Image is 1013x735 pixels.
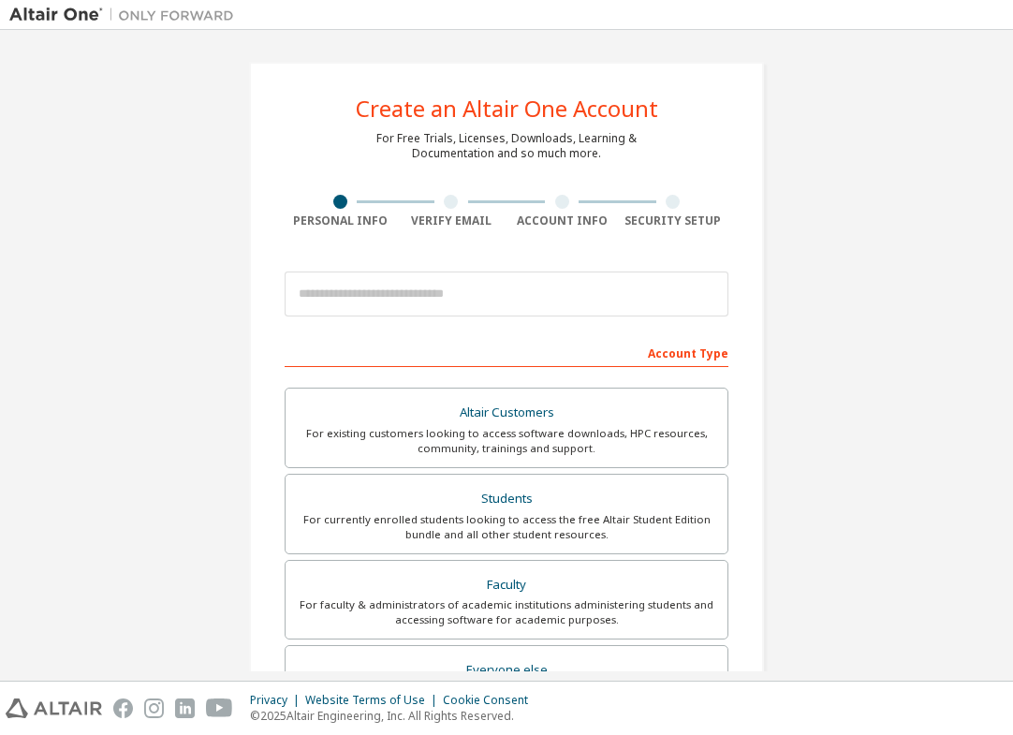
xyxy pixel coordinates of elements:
[396,213,507,228] div: Verify Email
[297,657,716,684] div: Everyone else
[250,708,539,724] p: © 2025 Altair Engineering, Inc. All Rights Reserved.
[285,337,728,367] div: Account Type
[305,693,443,708] div: Website Terms of Use
[144,698,164,718] img: instagram.svg
[175,698,195,718] img: linkedin.svg
[297,400,716,426] div: Altair Customers
[113,698,133,718] img: facebook.svg
[356,97,658,120] div: Create an Altair One Account
[9,6,243,24] img: Altair One
[6,698,102,718] img: altair_logo.svg
[250,693,305,708] div: Privacy
[206,698,233,718] img: youtube.svg
[297,572,716,598] div: Faculty
[297,486,716,512] div: Students
[285,213,396,228] div: Personal Info
[297,597,716,627] div: For faculty & administrators of academic institutions administering students and accessing softwa...
[376,131,637,161] div: For Free Trials, Licenses, Downloads, Learning & Documentation and so much more.
[506,213,618,228] div: Account Info
[443,693,539,708] div: Cookie Consent
[297,512,716,542] div: For currently enrolled students looking to access the free Altair Student Edition bundle and all ...
[297,426,716,456] div: For existing customers looking to access software downloads, HPC resources, community, trainings ...
[618,213,729,228] div: Security Setup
